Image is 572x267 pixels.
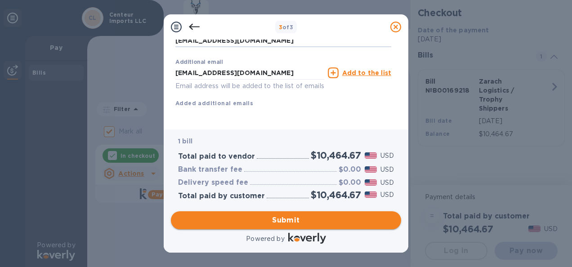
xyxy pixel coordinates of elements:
u: Add to the list [342,69,391,76]
span: 3 [279,24,282,31]
h2: $10,464.67 [311,150,361,161]
img: Logo [288,233,326,244]
h3: Total paid to vendor [178,152,255,161]
h3: $0.00 [339,165,361,174]
img: USD [365,191,377,198]
p: Email address will be added to the list of emails [175,81,324,91]
input: Enter additional email [175,66,324,80]
h3: Total paid by customer [178,192,265,200]
span: Submit [178,215,394,226]
b: 1 bill [178,138,192,145]
h3: Bank transfer fee [178,165,242,174]
b: of 3 [279,24,294,31]
h3: Delivery speed fee [178,178,248,187]
p: USD [380,178,394,187]
p: USD [380,151,394,160]
button: Submit [171,211,401,229]
p: Powered by [246,234,284,244]
img: USD [365,166,377,173]
input: Enter your primary name [175,34,391,48]
label: Additional email [175,60,223,65]
b: Added additional emails [175,100,253,107]
img: USD [365,179,377,186]
h2: $10,464.67 [311,189,361,200]
h3: $0.00 [339,178,361,187]
p: USD [380,190,394,200]
img: USD [365,152,377,159]
p: USD [380,165,394,174]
